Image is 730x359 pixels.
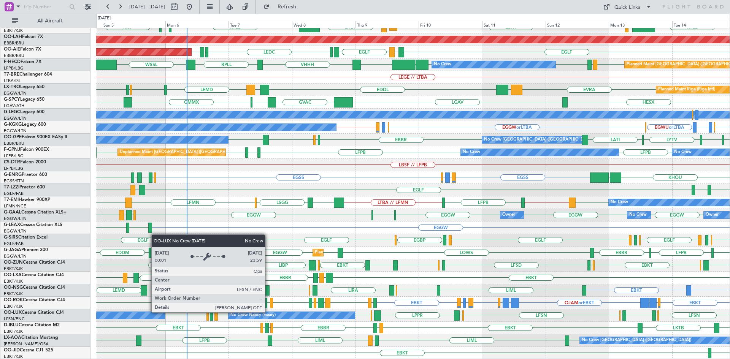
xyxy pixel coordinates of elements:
a: LFPB/LBG [4,166,24,171]
span: CS-DTR [4,160,20,164]
div: No Crew [434,59,451,70]
div: Sat 11 [482,21,546,28]
span: OO-LUX [4,310,22,315]
div: Owner [502,209,515,221]
button: Refresh [260,1,305,13]
div: Sun 12 [546,21,609,28]
a: EGGW/LTN [4,90,27,96]
span: G-LEGC [4,110,20,114]
div: Mon 13 [609,21,672,28]
a: [PERSON_NAME]/QSA [4,341,49,347]
span: G-SPCY [4,97,20,102]
span: OO-LXA [4,273,22,277]
a: OO-ROKCessna Citation CJ4 [4,298,65,302]
a: F-HECDFalcon 7X [4,60,41,64]
a: EBKT/KJK [4,28,23,33]
span: OO-LAH [4,35,22,39]
span: G-JAGA [4,248,21,252]
a: OO-AIEFalcon 7X [4,47,41,52]
a: EGGW/LTN [4,253,27,259]
span: T7-LZZI [4,185,19,190]
a: G-ENRGPraetor 600 [4,172,47,177]
div: Planned Maint Riga (Riga Intl) [658,84,715,95]
div: Tue 7 [229,21,292,28]
div: Unplanned Maint [GEOGRAPHIC_DATA] ([GEOGRAPHIC_DATA]) [120,147,245,158]
span: All Aircraft [20,18,80,24]
a: OO-LUXCessna Citation CJ4 [4,310,64,315]
a: OO-JIDCessna CJ1 525 [4,348,53,353]
span: OO-JID [4,348,20,353]
a: EBBR/BRU [4,40,24,46]
a: LFSN/ENC [4,316,25,322]
span: T7-EMI [4,198,19,202]
a: LGAV/ATH [4,103,24,109]
a: G-KGKGLegacy 600 [4,122,46,127]
span: Refresh [271,4,303,9]
div: Thu 9 [355,21,419,28]
div: [DATE] [98,15,111,22]
a: OO-ZUNCessna Citation CJ4 [4,260,65,265]
a: T7-EMIHawker 900XP [4,198,50,202]
a: EGLF/FAB [4,241,24,247]
span: F-HECD [4,60,21,64]
a: G-LEAXCessna Citation XLS [4,223,62,227]
a: G-GAALCessna Citation XLS+ [4,210,67,215]
div: Planned Maint Kortrijk-[GEOGRAPHIC_DATA] [188,272,277,283]
div: No Crew [611,197,628,208]
div: No Crew [674,147,692,158]
a: G-JAGAPhenom 300 [4,248,48,252]
a: LFMN/NCE [4,203,26,209]
span: OO-ROK [4,298,23,302]
div: Mon 6 [165,21,229,28]
span: LX-AOA [4,335,21,340]
div: No Crew [629,209,647,221]
a: EGGW/LTN [4,228,27,234]
span: G-GAAL [4,210,21,215]
div: No Crew [GEOGRAPHIC_DATA] ([GEOGRAPHIC_DATA] National) [484,134,611,145]
div: No Crew [GEOGRAPHIC_DATA] ([GEOGRAPHIC_DATA]) [582,335,691,346]
div: No Crew Nancy (Essey) [230,310,276,321]
div: Fri 10 [419,21,482,28]
a: G-SPCYLegacy 650 [4,97,44,102]
a: EBKT/KJK [4,329,23,334]
a: LTBA/ISL [4,78,21,84]
span: G-KGKG [4,122,22,127]
span: OO-ZUN [4,260,23,265]
div: Owner [706,209,719,221]
div: No Crew [463,147,480,158]
a: CS-DTRFalcon 2000 [4,160,46,164]
a: OO-GPEFalcon 900EX EASy II [4,135,67,139]
a: LFPB/LBG [4,153,24,159]
span: OO-GPE [4,135,22,139]
a: EBKT/KJK [4,291,23,297]
a: LX-AOACitation Mustang [4,335,58,340]
button: Quick Links [599,1,655,13]
span: OO-NSG [4,285,23,290]
a: EBKT/KJK [4,278,23,284]
a: EGGW/LTN [4,128,27,134]
a: G-LEGCLegacy 600 [4,110,44,114]
span: G-ENRG [4,172,22,177]
a: OO-LXACessna Citation CJ4 [4,273,64,277]
span: OO-AIE [4,47,20,52]
button: All Aircraft [8,15,83,27]
span: T7-BRE [4,72,19,77]
a: D-IBLUCessna Citation M2 [4,323,60,327]
a: EBBR/BRU [4,53,24,59]
div: Sun 5 [102,21,165,28]
a: EBBR/BRU [4,141,24,146]
span: D-IBLU [4,323,19,327]
a: EGLF/FAB [4,191,24,196]
span: [DATE] - [DATE] [129,3,165,10]
a: EBKT/KJK [4,266,23,272]
div: Wed 8 [292,21,355,28]
div: Quick Links [614,4,640,11]
span: LX-TRO [4,85,20,89]
a: G-SIRSCitation Excel [4,235,48,240]
a: EGGW/LTN [4,216,27,221]
a: EGSS/STN [4,178,24,184]
a: LFPB/LBG [4,65,24,71]
a: OO-LAHFalcon 7X [4,35,43,39]
a: EGGW/LTN [4,115,27,121]
span: F-GPNJ [4,147,20,152]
